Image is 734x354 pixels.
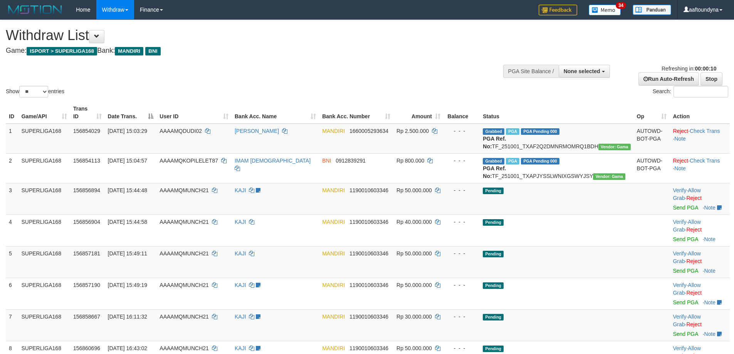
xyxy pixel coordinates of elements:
[634,153,670,183] td: AUTOWD-BOT-PGA
[6,215,18,246] td: 4
[483,346,504,352] span: Pending
[670,246,730,278] td: · ·
[480,124,633,154] td: TF_251001_TXAF2Q2DMNRMOMRQ1BDH
[670,309,730,341] td: · ·
[634,102,670,124] th: Op: activate to sort column ascending
[6,47,482,55] h4: Game: Bank:
[686,195,702,201] a: Reject
[18,278,70,309] td: SUPERLIGA168
[108,250,147,257] span: [DATE] 15:49:11
[19,86,48,97] select: Showentries
[673,236,698,242] a: Send PGA
[160,187,209,193] span: AAAAMQMUNCH21
[73,158,100,164] span: 156854113
[686,321,702,327] a: Reject
[686,290,702,296] a: Reject
[160,158,218,164] span: AAAAMQKOPILELET87
[108,128,147,134] span: [DATE] 15:03:29
[6,4,64,15] img: MOTION_logo.png
[108,345,147,351] span: [DATE] 16:43:02
[704,205,716,211] a: Note
[322,250,345,257] span: MANDIRI
[6,28,482,43] h1: Withdraw List
[336,158,366,164] span: Copy 0912839291 to clipboard
[673,250,686,257] a: Verify
[235,250,246,257] a: KAJI
[447,127,477,135] div: - - -
[235,219,246,225] a: KAJI
[443,102,480,124] th: Balance
[160,345,209,351] span: AAAAMQMUNCH21
[521,158,559,164] span: PGA Pending
[322,345,345,351] span: MANDIRI
[447,313,477,320] div: - - -
[673,250,700,264] a: Allow Grab
[674,86,728,97] input: Search:
[73,219,100,225] span: 156856904
[108,314,147,320] span: [DATE] 16:11:32
[6,102,18,124] th: ID
[634,124,670,154] td: AUTOWD-BOT-PGA
[670,215,730,246] td: · ·
[105,102,157,124] th: Date Trans.: activate to sort column descending
[160,219,209,225] span: AAAAMQMUNCH21
[73,345,100,351] span: 156860696
[673,331,698,337] a: Send PGA
[108,282,147,288] span: [DATE] 15:49:19
[6,278,18,309] td: 6
[349,219,388,225] span: Copy 1190010603346 to clipboard
[673,314,686,320] a: Verify
[396,345,432,351] span: Rp 50.000.000
[673,128,688,134] a: Reject
[18,246,70,278] td: SUPERLIGA168
[673,282,700,296] a: Allow Grab
[396,158,424,164] span: Rp 800.000
[673,345,686,351] a: Verify
[235,345,246,351] a: KAJI
[18,153,70,183] td: SUPERLIGA168
[447,250,477,257] div: - - -
[322,128,345,134] span: MANDIRI
[349,345,388,351] span: Copy 1190010603346 to clipboard
[673,205,698,211] a: Send PGA
[18,309,70,341] td: SUPERLIGA168
[232,102,319,124] th: Bank Acc. Name: activate to sort column ascending
[704,236,716,242] a: Note
[503,65,559,78] div: PGA Site Balance /
[593,173,625,180] span: Vendor URL: https://trx31.1velocity.biz
[160,282,209,288] span: AAAAMQMUNCH21
[322,219,345,225] span: MANDIRI
[559,65,610,78] button: None selected
[483,165,506,179] b: PGA Ref. No:
[18,183,70,215] td: SUPERLIGA168
[447,186,477,194] div: - - -
[704,268,716,274] a: Note
[156,102,232,124] th: User ID: activate to sort column ascending
[673,187,686,193] a: Verify
[73,250,100,257] span: 156857181
[73,314,100,320] span: 156858667
[6,86,64,97] label: Show entries
[521,128,559,135] span: PGA Pending
[322,187,345,193] span: MANDIRI
[322,282,345,288] span: MANDIRI
[235,128,279,134] a: [PERSON_NAME]
[616,2,626,9] span: 34
[115,47,143,55] span: MANDIRI
[695,65,716,72] strong: 00:00:10
[690,158,720,164] a: Check Trans
[633,5,671,15] img: panduan.png
[396,187,432,193] span: Rp 50.000.000
[670,278,730,309] td: · ·
[673,187,700,201] a: Allow Grab
[27,47,97,55] span: ISPORT > SUPERLIGA168
[145,47,160,55] span: BNI
[160,128,202,134] span: AAAAMQDUDI02
[670,153,730,183] td: · ·
[690,128,720,134] a: Check Trans
[235,282,246,288] a: KAJI
[670,124,730,154] td: · ·
[6,124,18,154] td: 1
[18,215,70,246] td: SUPERLIGA168
[349,250,388,257] span: Copy 1190010603346 to clipboard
